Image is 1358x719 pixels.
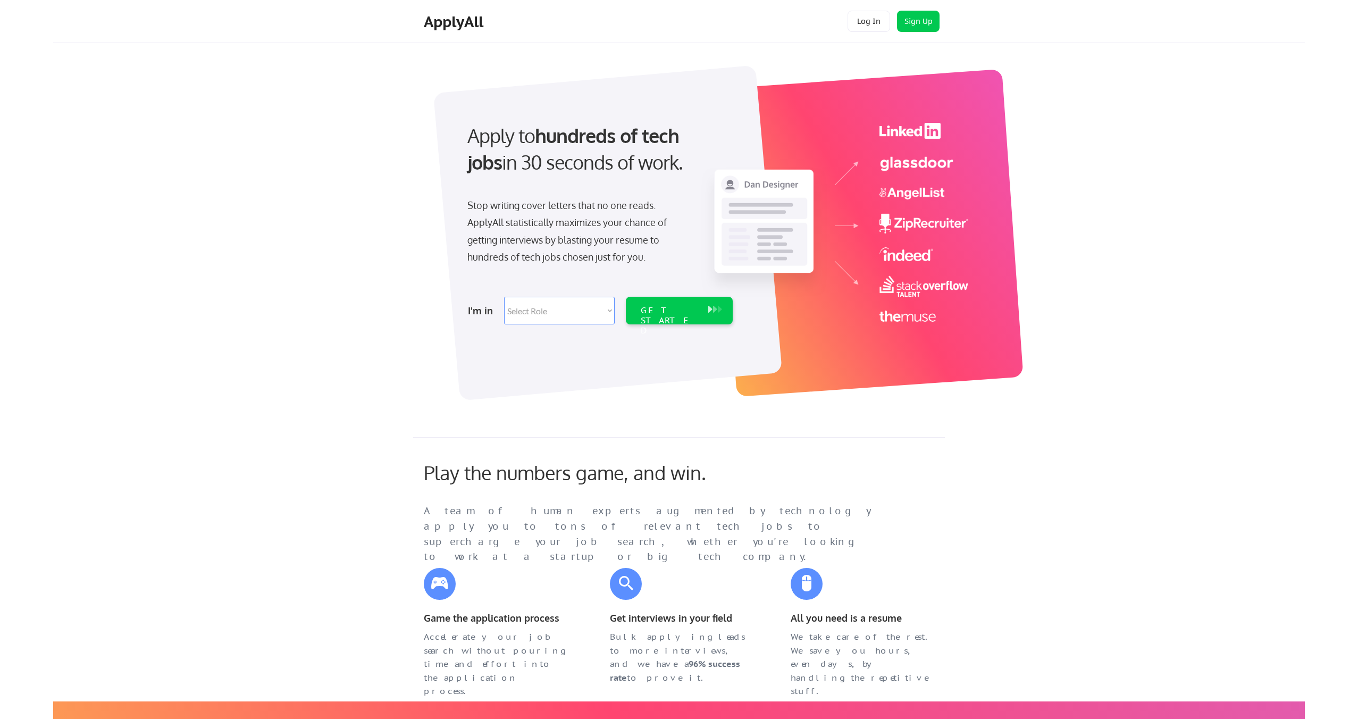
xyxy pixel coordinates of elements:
[467,197,686,266] div: Stop writing cover letters that no one reads. ApplyAll statistically maximizes your chance of get...
[610,658,742,683] strong: 96% success rate
[610,630,753,684] div: Bulk applying leads to more interviews, and we have a to prove it.
[424,504,892,565] div: A team of human experts augmented by technology apply you to tons of relevant tech jobs to superc...
[848,11,890,32] button: Log In
[641,305,698,336] div: GET STARTED
[467,122,728,176] div: Apply to in 30 seconds of work.
[610,611,753,626] div: Get interviews in your field
[468,302,498,319] div: I'm in
[424,461,753,484] div: Play the numbers game, and win.
[791,611,934,626] div: All you need is a resume
[424,13,487,31] div: ApplyAll
[467,123,684,174] strong: hundreds of tech jobs
[791,630,934,698] div: We take care of the rest. We save you hours, even days, by handling the repetitive stuff.
[897,11,940,32] button: Sign Up
[424,630,567,698] div: Accelerate your job search without pouring time and effort into the application process.
[424,611,567,626] div: Game the application process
